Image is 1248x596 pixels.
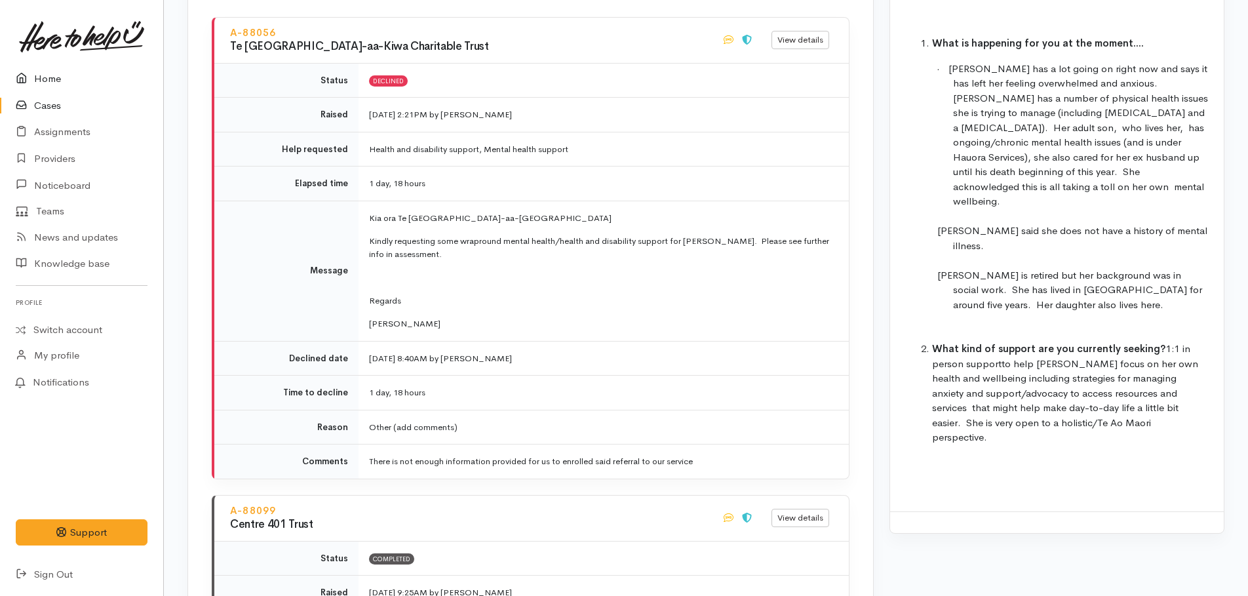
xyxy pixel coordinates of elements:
time: [DATE] 2:21PM [369,109,427,120]
span: by [PERSON_NAME] [429,353,512,364]
span: by [PERSON_NAME] [429,109,512,120]
a: A-88099 [230,504,276,517]
time: [DATE] 8:40AM [369,353,427,364]
p: [PERSON_NAME] is retired but her background was in social work. She has lived in [GEOGRAPHIC_DATA... [953,268,1208,313]
a: View details [771,509,829,528]
span: 1:1 in person support [932,342,1190,370]
td: Comments [214,445,359,479]
span: What kind of support are you currently seeking? [932,342,1166,355]
h6: Profile [16,294,147,311]
button: Support [16,519,147,546]
td: Raised [214,98,359,132]
h3: Te [GEOGRAPHIC_DATA]-aa-Kiwa Charitable Trust [230,41,706,53]
a: View details [771,31,829,50]
span: 1 day, 18 hours [369,178,425,189]
p: Kindly requesting some wrapround mental health/health and disability support for [PERSON_NAME]. P... [369,235,833,260]
td: Status [214,542,359,576]
span: [PERSON_NAME] has a lot going on right now and says it has left her feeling overwhelmed and anxio... [948,62,1208,208]
td: Time to decline [214,376,359,410]
td: Health and disability support, Mental health support [359,132,849,167]
p: Regards [369,294,833,308]
span: Declined [369,75,408,86]
td: Reason [214,410,359,445]
td: Declined date [214,341,359,376]
p: [PERSON_NAME] [369,317,833,330]
span: 1 day, 18 hours [369,387,425,398]
td: Other (add comments) [359,410,849,445]
span: · [937,64,948,74]
td: Status [214,64,359,98]
td: Elapsed time [214,167,359,201]
p: Kia ora Te [GEOGRAPHIC_DATA]-aa-[GEOGRAPHIC_DATA] [369,212,833,225]
span: [PERSON_NAME] said she does not have a history of mental illness. [937,224,1207,252]
a: A-88056 [230,26,276,39]
li: to help [PERSON_NAME] focus on her own health and wellbeing including strategies for managing anx... [932,342,1208,445]
span: Completed [369,553,414,564]
td: There is not enough information provided for us to enrolled said referral to our service [359,445,849,479]
td: Message [214,201,359,341]
h3: Centre 401 Trust [230,519,706,531]
span: What is happening for you at the moment.... [932,37,1144,49]
td: Help requested [214,132,359,167]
